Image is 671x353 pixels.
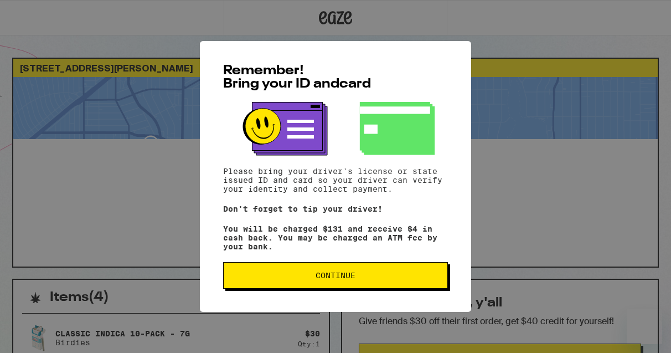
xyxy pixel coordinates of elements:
[223,224,448,251] p: You will be charged $131 and receive $4 in cash back. You may be charged an ATM fee by your bank.
[627,309,662,344] iframe: Button to launch messaging window
[223,167,448,193] p: Please bring your driver's license or state issued ID and card so your driver can verify your ide...
[223,262,448,289] button: Continue
[316,272,355,279] span: Continue
[223,204,448,213] p: Don't forget to tip your driver!
[223,64,371,91] span: Remember! Bring your ID and card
